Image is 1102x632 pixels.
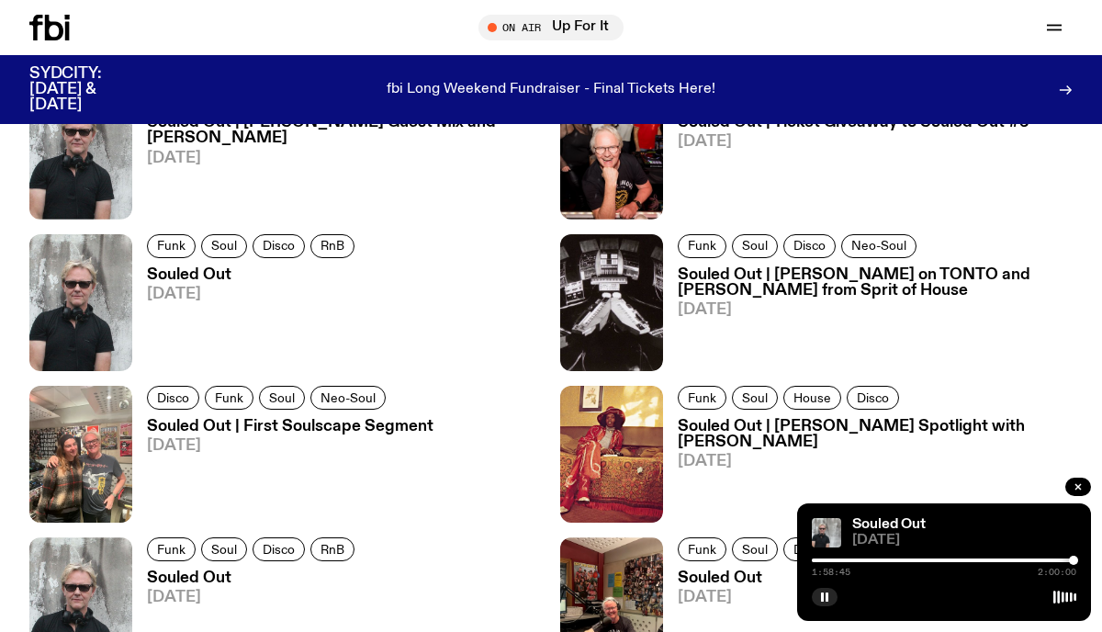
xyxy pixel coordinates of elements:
a: Soul [201,234,247,258]
p: fbi Long Weekend Fundraiser - Final Tickets Here! [387,82,715,98]
span: Soul [742,239,768,253]
a: Funk [205,386,253,410]
a: Funk [678,386,726,410]
span: [DATE] [852,534,1076,547]
a: Soul [732,537,778,561]
span: Disco [793,239,826,253]
span: Soul [269,390,295,404]
a: Disco [147,386,199,410]
img: Stephen looks directly at the camera, wearing a black tee, black sunglasses and headphones around... [812,518,841,547]
h3: Souled Out | [PERSON_NAME] Spotlight with [PERSON_NAME] [678,419,1073,450]
span: [DATE] [147,590,360,605]
a: Neo-Soul [841,234,916,258]
a: Funk [147,537,196,561]
a: Disco [253,537,305,561]
a: Neo-Soul [310,386,386,410]
span: Disco [857,390,889,404]
span: [DATE] [678,134,1029,150]
a: Disco [783,234,836,258]
a: Souled Out | [PERSON_NAME] Guest Mix and [PERSON_NAME][DATE] [132,115,542,219]
span: Neo-Soul [851,239,906,253]
span: Neo-Soul [320,390,376,404]
a: Souled Out | Ticket Giveaway to Souled Out #5[DATE] [663,115,1029,219]
h3: Souled Out [147,267,360,283]
a: Disco [783,537,836,561]
span: Soul [211,239,237,253]
h3: Souled Out [678,570,905,586]
a: RnB [310,537,354,561]
span: Soul [742,390,768,404]
a: Souled Out [852,517,926,532]
a: Funk [147,234,196,258]
a: Funk [678,234,726,258]
img: Stephen looks directly at the camera, wearing a black tee, black sunglasses and headphones around... [29,234,132,371]
a: Funk [678,537,726,561]
span: [DATE] [147,287,360,302]
span: 2:00:00 [1038,568,1076,577]
span: Funk [157,543,186,557]
h3: Souled Out | [PERSON_NAME] on TONTO and [PERSON_NAME] from Sprit of House [678,267,1073,299]
span: Disco [157,390,189,404]
h3: Souled Out | [PERSON_NAME] Guest Mix and [PERSON_NAME] [147,115,542,146]
span: House [793,390,831,404]
span: [DATE] [147,151,542,166]
a: Souled Out | [PERSON_NAME] Spotlight with [PERSON_NAME][DATE] [663,419,1073,523]
span: 1:58:45 [812,568,850,577]
span: RnB [320,239,344,253]
span: Funk [688,239,716,253]
button: On AirUp For It [478,15,624,40]
h3: Souled Out | First Soulscape Segment [147,419,433,434]
span: [DATE] [678,302,1073,318]
span: Soul [211,543,237,557]
a: Soul [732,234,778,258]
a: Soul [259,386,305,410]
span: Funk [157,239,186,253]
a: RnB [310,234,354,258]
span: [DATE] [678,454,1073,469]
h3: SYDCITY: [DATE] & [DATE] [29,66,147,113]
span: Disco [263,543,295,557]
span: Disco [793,543,826,557]
span: Funk [688,390,716,404]
span: Disco [263,239,295,253]
a: Soul [732,386,778,410]
a: Souled Out[DATE] [132,267,360,371]
span: Funk [688,543,716,557]
a: House [783,386,841,410]
a: Souled Out | [PERSON_NAME] on TONTO and [PERSON_NAME] from Sprit of House[DATE] [663,267,1073,371]
span: Soul [742,543,768,557]
a: Disco [847,386,899,410]
span: RnB [320,543,344,557]
a: Disco [253,234,305,258]
a: Soul [201,537,247,561]
span: Funk [215,390,243,404]
img: Stephen looks directly at the camera, wearing a black tee, black sunglasses and headphones around... [29,82,132,219]
h3: Souled Out [147,570,360,586]
span: [DATE] [147,438,433,454]
a: Souled Out | First Soulscape Segment[DATE] [132,419,433,523]
span: [DATE] [678,590,905,605]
